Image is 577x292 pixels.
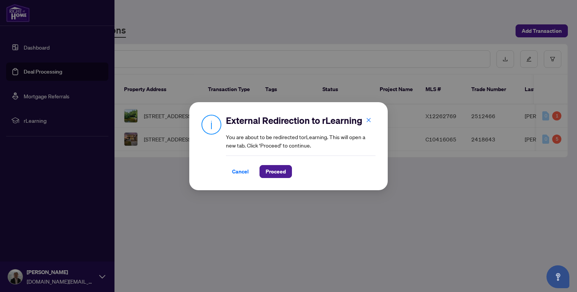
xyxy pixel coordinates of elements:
div: You are about to be redirected to rLearning . This will open a new tab. Click ‘Proceed’ to continue. [226,114,376,178]
button: Proceed [259,165,292,178]
span: close [366,117,371,122]
span: Cancel [232,165,249,178]
button: Open asap [546,265,569,288]
button: Cancel [226,165,255,178]
span: Proceed [266,165,286,178]
img: Info Icon [201,114,221,135]
h2: External Redirection to rLearning [226,114,376,127]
